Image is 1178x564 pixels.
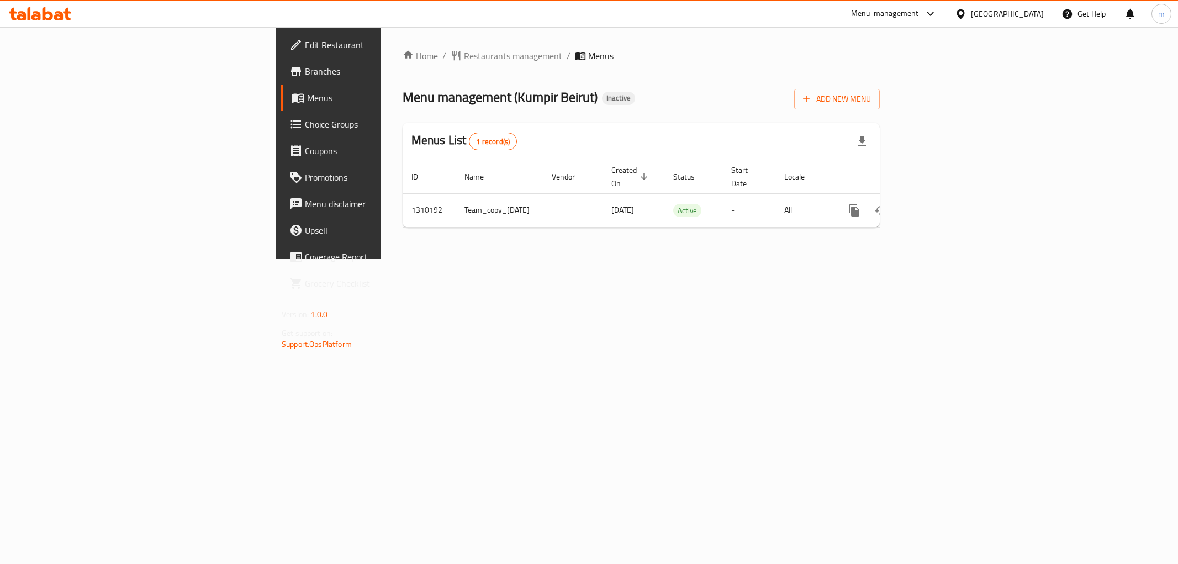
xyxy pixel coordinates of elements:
[851,7,919,20] div: Menu-management
[602,93,635,103] span: Inactive
[281,31,473,58] a: Edit Restaurant
[281,217,473,244] a: Upsell
[305,277,464,290] span: Grocery Checklist
[588,49,614,62] span: Menus
[469,136,516,147] span: 1 record(s)
[305,144,464,157] span: Coupons
[281,270,473,297] a: Grocery Checklist
[803,92,871,106] span: Add New Menu
[832,160,956,194] th: Actions
[611,164,651,190] span: Created On
[567,49,570,62] li: /
[281,138,473,164] a: Coupons
[731,164,762,190] span: Start Date
[281,58,473,85] a: Branches
[403,85,598,109] span: Menu management ( Kumpir Beirut )
[971,8,1044,20] div: [GEOGRAPHIC_DATA]
[310,307,327,321] span: 1.0.0
[784,170,819,183] span: Locale
[281,85,473,111] a: Menus
[282,307,309,321] span: Version:
[456,193,543,227] td: Team_copy_[DATE]
[411,170,432,183] span: ID
[305,38,464,51] span: Edit Restaurant
[841,197,868,224] button: more
[673,170,709,183] span: Status
[552,170,589,183] span: Vendor
[403,49,880,62] nav: breadcrumb
[305,250,464,263] span: Coverage Report
[849,128,875,155] div: Export file
[451,49,562,62] a: Restaurants management
[281,191,473,217] a: Menu disclaimer
[403,160,956,228] table: enhanced table
[722,193,775,227] td: -
[469,133,517,150] div: Total records count
[282,337,352,351] a: Support.OpsPlatform
[281,244,473,270] a: Coverage Report
[305,197,464,210] span: Menu disclaimer
[602,92,635,105] div: Inactive
[282,326,332,340] span: Get support on:
[305,171,464,184] span: Promotions
[794,89,880,109] button: Add New Menu
[305,224,464,237] span: Upsell
[611,203,634,217] span: [DATE]
[305,118,464,131] span: Choice Groups
[281,164,473,191] a: Promotions
[868,197,894,224] button: Change Status
[673,204,701,217] span: Active
[411,132,517,150] h2: Menus List
[464,49,562,62] span: Restaurants management
[775,193,832,227] td: All
[1158,8,1165,20] span: m
[281,111,473,138] a: Choice Groups
[307,91,464,104] span: Menus
[464,170,498,183] span: Name
[305,65,464,78] span: Branches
